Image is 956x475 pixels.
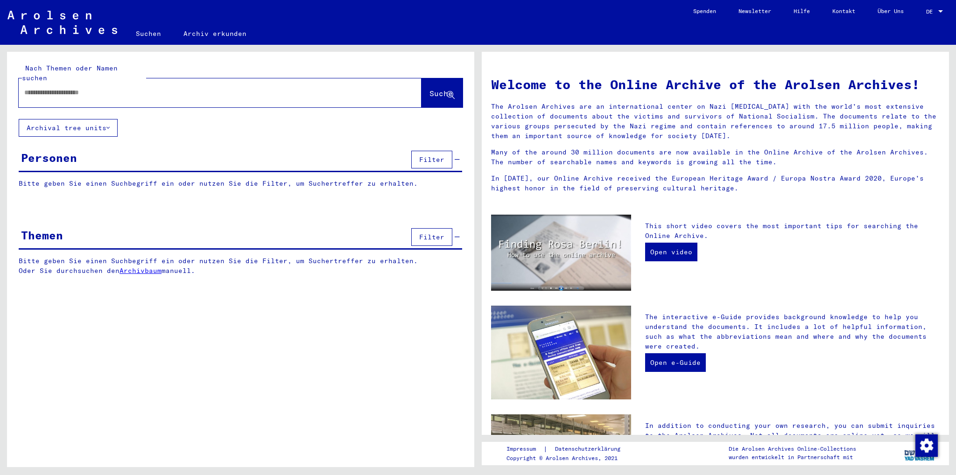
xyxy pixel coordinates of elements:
p: Bitte geben Sie einen Suchbegriff ein oder nutzen Sie die Filter, um Suchertreffer zu erhalten. [19,179,462,189]
p: wurden entwickelt in Partnerschaft mit [729,453,856,461]
span: Filter [419,233,444,241]
p: Bitte geben Sie einen Suchbegriff ein oder nutzen Sie die Filter, um Suchertreffer zu erhalten. O... [19,256,463,276]
img: yv_logo.png [902,441,937,465]
a: Archivbaum [119,266,162,275]
p: The interactive e-Guide provides background knowledge to help you understand the documents. It in... [645,312,940,351]
p: The Arolsen Archives are an international center on Nazi [MEDICAL_DATA] with the world’s most ext... [491,102,940,141]
div: Change consent [915,434,937,456]
p: In addition to conducting your own research, you can submit inquiries to the Arolsen Archives. No... [645,421,940,460]
a: Open video [645,243,697,261]
button: Suche [422,78,463,107]
button: Filter [411,151,452,168]
p: Copyright © Arolsen Archives, 2021 [506,454,632,462]
a: Impressum [506,444,543,454]
img: Arolsen_neg.svg [7,11,117,34]
img: Change consent [915,434,938,457]
p: This short video covers the most important tips for searching the Online Archive. [645,221,940,241]
div: Personen [21,149,77,166]
div: Themen [21,227,63,244]
div: | [506,444,632,454]
a: Archiv erkunden [172,22,258,45]
a: Open e-Guide [645,353,706,372]
button: Filter [411,228,452,246]
span: Filter [419,155,444,164]
p: In [DATE], our Online Archive received the European Heritage Award / Europa Nostra Award 2020, Eu... [491,174,940,193]
img: video.jpg [491,215,631,291]
h1: Welcome to the Online Archive of the Arolsen Archives! [491,75,940,94]
a: Suchen [125,22,172,45]
p: Many of the around 30 million documents are now available in the Online Archive of the Arolsen Ar... [491,147,940,167]
span: Suche [429,89,453,98]
p: Die Arolsen Archives Online-Collections [729,445,856,453]
a: Datenschutzerklärung [548,444,632,454]
img: eguide.jpg [491,306,631,399]
span: DE [926,8,936,15]
mat-label: Nach Themen oder Namen suchen [22,64,118,82]
button: Archival tree units [19,119,118,137]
